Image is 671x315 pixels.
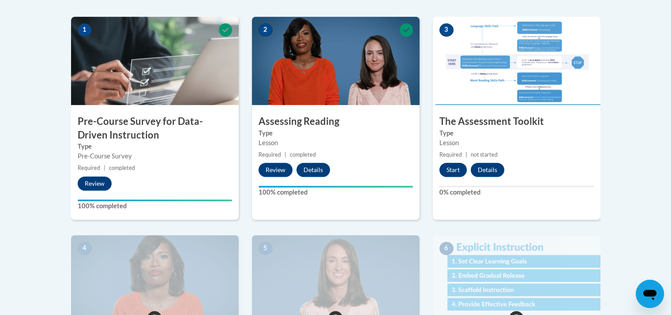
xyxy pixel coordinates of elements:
button: Review [78,176,112,191]
div: Your progress [78,199,232,201]
span: 3 [439,23,454,37]
img: Course Image [71,17,239,105]
span: 6 [439,242,454,255]
button: Details [296,163,330,177]
span: completed [109,165,135,171]
span: 5 [259,242,273,255]
img: Course Image [433,17,600,105]
span: 4 [78,242,92,255]
div: Lesson [259,138,413,148]
label: Type [78,142,232,151]
span: Required [259,151,281,158]
img: Course Image [252,17,420,105]
button: Start [439,163,467,177]
label: 100% completed [78,201,232,211]
h3: The Assessment Toolkit [433,115,600,128]
span: 2 [259,23,273,37]
span: Required [78,165,100,171]
button: Review [259,163,292,177]
div: Lesson [439,138,594,148]
label: Type [259,128,413,138]
div: Your progress [259,186,413,187]
button: Details [471,163,504,177]
span: Required [439,151,462,158]
label: Type [439,128,594,138]
span: not started [471,151,498,158]
span: completed [290,151,316,158]
div: Pre-Course Survey [78,151,232,161]
span: | [285,151,286,158]
label: 0% completed [439,187,594,197]
iframe: Button to launch messaging window [636,280,664,308]
h3: Assessing Reading [252,115,420,128]
span: | [465,151,467,158]
span: 1 [78,23,92,37]
span: | [104,165,105,171]
label: 100% completed [259,187,413,197]
h3: Pre-Course Survey for Data-Driven Instruction [71,115,239,142]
